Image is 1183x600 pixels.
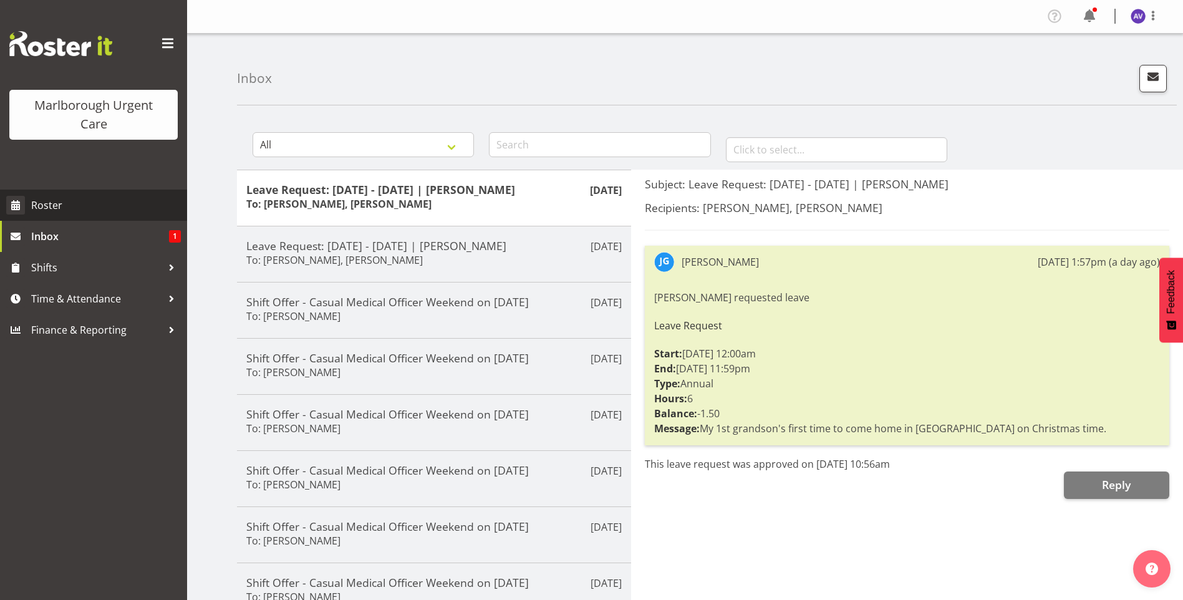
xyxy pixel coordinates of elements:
h5: Shift Offer - Casual Medical Officer Weekend on [DATE] [246,407,622,421]
strong: Balance: [654,407,697,420]
h6: Leave Request [654,320,1160,331]
h5: Shift Offer - Casual Medical Officer Weekend on [DATE] [246,351,622,365]
h6: To: [PERSON_NAME] [246,422,340,435]
h5: Shift Offer - Casual Medical Officer Weekend on [DATE] [246,463,622,477]
p: [DATE] [591,407,622,422]
p: [DATE] [591,351,622,366]
button: Feedback - Show survey [1159,258,1183,342]
p: [DATE] [591,295,622,310]
img: amber-venning-slater11903.jpg [1131,9,1146,24]
span: Reply [1102,477,1131,492]
span: This leave request was approved on [DATE] 10:56am [645,457,890,471]
strong: Hours: [654,392,687,405]
h5: Subject: Leave Request: [DATE] - [DATE] | [PERSON_NAME] [645,177,1169,191]
h4: Inbox [237,71,272,85]
p: [DATE] [591,576,622,591]
strong: Message: [654,422,700,435]
h6: To: [PERSON_NAME] [246,535,340,547]
span: Inbox [31,227,169,246]
span: Feedback [1166,270,1177,314]
p: [DATE] [591,463,622,478]
h6: To: [PERSON_NAME] [246,478,340,491]
div: [DATE] 1:57pm (a day ago) [1038,254,1160,269]
input: Search [489,132,710,157]
h6: To: [PERSON_NAME] [246,310,340,322]
div: [PERSON_NAME] requested leave [DATE] 12:00am [DATE] 11:59pm Annual 6 -1.50 My 1st grandson's firs... [654,287,1160,439]
span: Finance & Reporting [31,321,162,339]
p: [DATE] [590,183,622,198]
h5: Recipients: [PERSON_NAME], [PERSON_NAME] [645,201,1169,215]
h5: Shift Offer - Casual Medical Officer Weekend on [DATE] [246,576,622,589]
strong: End: [654,362,676,375]
input: Click to select... [726,137,947,162]
h5: Shift Offer - Casual Medical Officer Weekend on [DATE] [246,520,622,533]
h6: To: [PERSON_NAME] [246,366,340,379]
h6: To: [PERSON_NAME], [PERSON_NAME] [246,254,423,266]
span: 1 [169,230,181,243]
img: help-xxl-2.png [1146,563,1158,575]
img: josephine-godinez11850.jpg [654,252,674,272]
h5: Leave Request: [DATE] - [DATE] | [PERSON_NAME] [246,239,622,253]
span: Time & Attendance [31,289,162,308]
h5: Leave Request: [DATE] - [DATE] | [PERSON_NAME] [246,183,622,196]
strong: Type: [654,377,680,390]
h5: Shift Offer - Casual Medical Officer Weekend on [DATE] [246,295,622,309]
p: [DATE] [591,520,622,535]
button: Reply [1064,472,1169,499]
div: Marlborough Urgent Care [22,96,165,133]
p: [DATE] [591,239,622,254]
img: Rosterit website logo [9,31,112,56]
span: Shifts [31,258,162,277]
div: [PERSON_NAME] [682,254,759,269]
h6: To: [PERSON_NAME], [PERSON_NAME] [246,198,432,210]
strong: Start: [654,347,682,360]
span: Roster [31,196,181,215]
